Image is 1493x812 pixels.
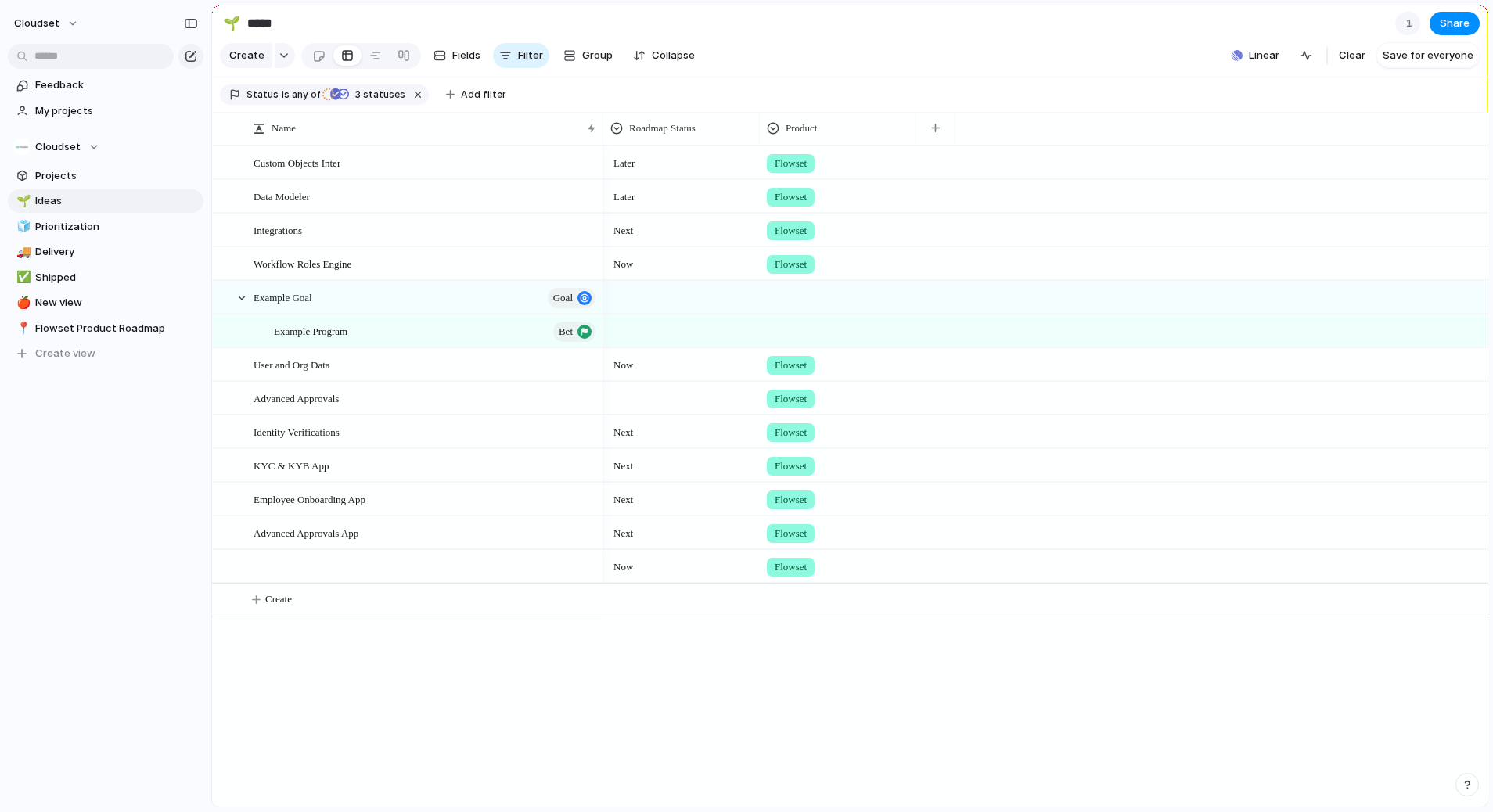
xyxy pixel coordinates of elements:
[556,43,621,68] button: Group
[16,217,27,235] div: 🧊
[1430,12,1480,35] button: Share
[35,193,198,209] span: Ideas
[246,88,279,102] span: Status
[35,168,198,184] span: Projects
[1333,43,1372,68] button: Clear
[775,492,807,508] span: Flowset
[1376,43,1480,68] button: Save for everyone
[223,13,240,34] div: 🌱
[254,187,310,205] span: Data Modeler
[775,223,807,239] span: Flowset
[775,559,807,575] span: Flowset
[775,391,807,407] span: Flowset
[652,48,695,63] span: Collapse
[254,254,351,272] span: Workflow Roles Engine
[1225,44,1286,67] button: Linear
[274,322,347,340] span: Example Program
[254,490,365,508] span: Employee Onboarding App
[254,523,358,541] span: Advanced Approvals App
[427,43,487,68] button: Fields
[254,422,340,440] span: Identity Verifications
[775,526,807,541] span: Flowset
[775,357,807,373] span: Flowset
[775,156,807,171] span: Flowset
[220,43,272,68] button: Create
[14,321,30,336] button: 📍
[35,270,198,286] span: Shipped
[1406,16,1417,31] span: 1
[279,86,323,103] button: isany of
[493,43,549,68] button: Filter
[8,215,203,239] a: 🧊Prioritization
[16,243,27,261] div: 🚚
[775,425,807,440] span: Flowset
[582,48,613,63] span: Group
[35,295,198,311] span: New view
[613,357,633,373] span: Now
[14,219,30,235] button: 🧊
[559,321,573,343] span: Bet
[8,317,203,340] a: 📍Flowset Product Roadmap
[351,88,405,102] span: statuses
[775,189,807,205] span: Flowset
[613,257,633,272] span: Now
[229,48,264,63] span: Create
[786,120,817,136] span: Product
[548,288,595,308] button: goal
[14,244,30,260] button: 🚚
[219,11,244,36] button: 🌱
[14,270,30,286] button: ✅
[613,223,633,239] span: Next
[613,156,635,171] span: Later
[254,153,340,171] span: Custom Objects Inter
[553,322,595,342] button: Bet
[613,559,633,575] span: Now
[775,458,807,474] span: Flowset
[254,456,329,474] span: KYC & KYB App
[7,11,87,36] button: Cloudset
[16,192,27,210] div: 🌱
[8,266,203,289] a: ✅Shipped
[35,103,198,119] span: My projects
[35,244,198,260] span: Delivery
[1440,16,1470,31] span: Share
[613,458,633,474] span: Next
[16,319,27,337] div: 📍
[629,120,696,136] span: Roadmap Status
[254,221,302,239] span: Integrations
[16,268,27,286] div: ✅
[14,16,59,31] span: Cloudset
[8,240,203,264] a: 🚚Delivery
[553,287,573,309] span: goal
[1249,48,1279,63] span: Linear
[8,189,203,213] a: 🌱Ideas
[16,294,27,312] div: 🍎
[613,492,633,508] span: Next
[14,193,30,209] button: 🌱
[35,139,81,155] span: Cloudset
[35,219,198,235] span: Prioritization
[35,346,95,361] span: Create view
[282,88,290,102] span: is
[613,189,635,205] span: Later
[272,120,296,136] span: Name
[437,84,516,106] button: Add filter
[613,425,633,440] span: Next
[14,295,30,311] button: 🍎
[290,88,320,102] span: any of
[613,526,633,541] span: Next
[8,291,203,314] div: 🍎New view
[35,77,198,93] span: Feedback
[254,355,330,373] span: User and Org Data
[1383,48,1473,63] span: Save for everyone
[461,88,506,102] span: Add filter
[775,257,807,272] span: Flowset
[8,99,203,123] a: My projects
[322,86,408,103] button: 3 statuses
[8,74,203,97] a: Feedback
